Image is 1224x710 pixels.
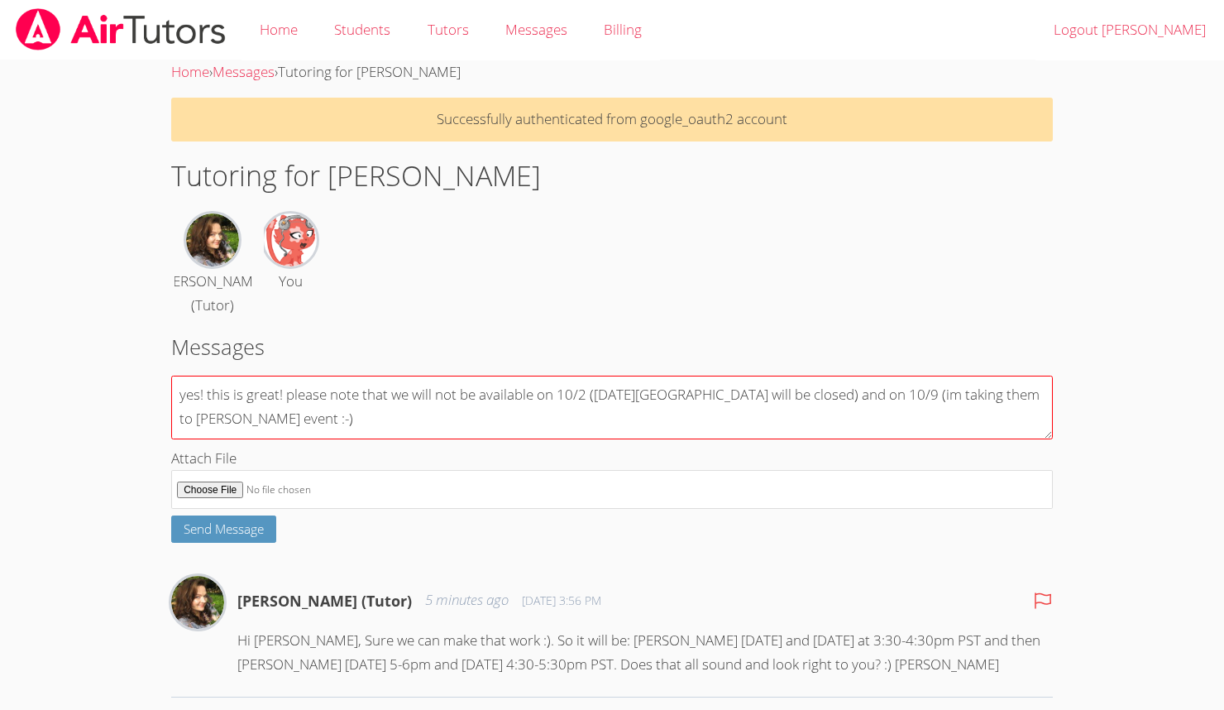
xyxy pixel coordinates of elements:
span: Send Message [184,521,264,537]
div: › › [171,60,1053,84]
img: Diana Carle [171,576,224,629]
p: Successfully authenticated from google_oauth2 account [171,98,1053,142]
span: [DATE] 3:56 PM [522,592,601,609]
h4: [PERSON_NAME] (Tutor) [237,589,412,612]
span: Messages [505,20,567,39]
div: You [279,270,303,294]
span: 5 minutes ago [425,588,509,612]
img: airtutors_banner-c4298cdbf04f3fff15de1276eac7730deb9818008684d7c2e4769d2f7ddbe033.png [14,8,227,50]
div: [PERSON_NAME] (Tutor) [160,270,265,318]
input: Attach File [171,470,1053,509]
a: Home [171,62,209,81]
img: Diana Carle [186,213,239,266]
span: Attach File [171,449,237,468]
button: Send Message [171,516,276,543]
h1: Tutoring for [PERSON_NAME] [171,155,1053,197]
h2: Messages [171,331,1053,362]
a: Messages [213,62,275,81]
img: Yuliya Shekhtman [264,213,317,266]
textarea: yes! this is great! please note that we will not be available on 10/2 ([DATE][GEOGRAPHIC_DATA] wi... [171,376,1053,439]
p: Hi [PERSON_NAME], Sure we can make that work :). So it will be: [PERSON_NAME] [DATE] and [DATE] a... [237,629,1053,677]
span: Tutoring for [PERSON_NAME] [278,62,461,81]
